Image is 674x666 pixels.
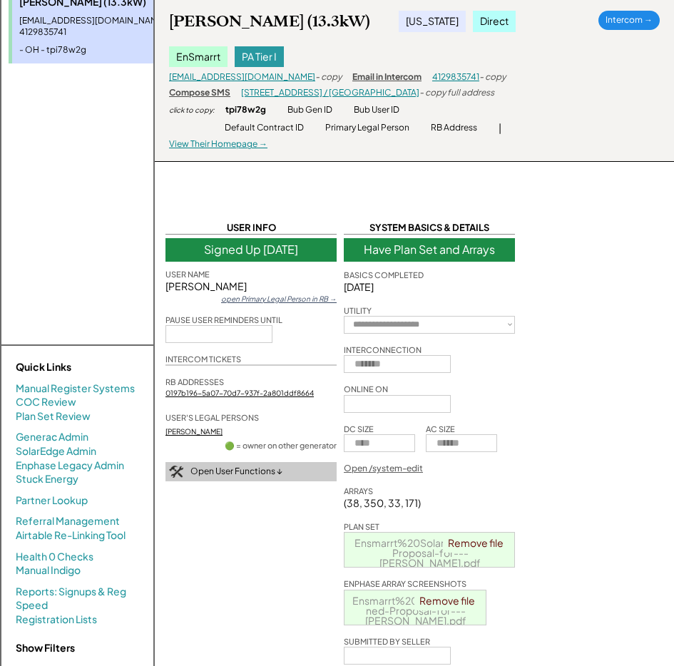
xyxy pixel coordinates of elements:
a: Stuck Energy [16,472,78,486]
a: Enphase Legacy Admin [16,458,124,473]
div: DC SIZE [344,424,374,434]
a: [EMAIL_ADDRESS][DOMAIN_NAME] [169,71,315,82]
div: Intercom → [598,11,660,30]
div: EnSmarrt [169,46,228,68]
a: Manual Register Systems [16,381,135,396]
div: RB Address [431,122,477,134]
div: click to copy: [169,105,215,115]
div: PLAN SET [344,521,379,532]
a: Airtable Re-Linking Tool [16,528,126,543]
a: Remove file [443,533,509,553]
a: Partner Lookup [16,493,88,508]
div: - copy [479,71,506,83]
div: | [499,121,501,135]
div: tpi78w2g [225,104,266,116]
div: SUBMITTED BY SELLER [344,636,430,647]
div: [US_STATE] [399,11,466,32]
strong: Show Filters [16,641,75,654]
a: Health 0 Checks [16,550,93,564]
div: Open User Functions ↓ [190,466,282,478]
div: Default Contract ID [225,122,304,134]
div: [EMAIL_ADDRESS][DOMAIN_NAME] - 4129835741 [19,15,194,39]
a: Registration Lists [16,613,97,627]
div: Primary Legal Person [325,122,409,134]
a: Manual Indigo [16,563,81,578]
a: Ensmarrt%20Solar%20Signed-Proposal-for---[PERSON_NAME].pdf [352,594,480,627]
img: tool-icon.png [169,466,183,478]
div: AC SIZE [426,424,455,434]
div: Compose SMS [169,87,230,99]
div: - OH - tpi78w2g [19,44,194,56]
a: COC Review [16,395,76,409]
div: Quick Links [16,360,158,374]
div: open Primary Legal Person in RB → [221,294,337,304]
div: PA Tier I [235,46,284,68]
div: Direct [473,11,516,32]
div: USER INFO [165,221,337,235]
a: Generac Admin [16,430,88,444]
a: SolarEdge Admin [16,444,96,458]
div: 🟢 = owner on other generator [225,440,337,451]
div: INTERCOM TICKETS [165,354,241,364]
a: Referral Management [16,514,120,528]
div: Bub Gen ID [287,104,332,116]
a: Remove file [414,590,480,610]
div: USER NAME [165,269,210,280]
a: 0197b196-5a07-70d7-937f-2a801ddf8664 [165,389,314,397]
div: View Their Homepage → [169,138,267,150]
a: [STREET_ADDRESS] / [GEOGRAPHIC_DATA] [241,87,419,98]
div: PAUSE USER REMINDERS UNTIL [165,314,282,325]
div: [DATE] [344,280,515,294]
a: Reports: Signups & Reg Speed [16,585,139,613]
div: INTERCONNECTION [344,344,422,355]
a: [PERSON_NAME] [165,427,223,436]
div: [PERSON_NAME] (13.3kW) [169,11,370,31]
div: SYSTEM BASICS & DETAILS [344,221,515,235]
a: Plan Set Review [16,409,91,424]
div: USER'S LEGAL PERSONS [165,412,259,423]
div: - copy full address [419,87,494,99]
a: 4129835741 [432,71,479,82]
div: ARRAYS [344,486,373,496]
div: ENPHASE ARRAY SCREENSHOTS [344,578,466,589]
div: RB ADDRESSES [165,376,224,387]
div: Signed Up [DATE] [165,238,337,261]
div: Have Plan Set and Arrays [344,238,515,261]
div: ONLINE ON [344,384,388,394]
div: (38, 350, 33, 171) [344,496,421,511]
div: Email in Intercom [352,71,422,83]
div: UTILITY [344,305,372,316]
a: Ensmarrt%20Solar%20Signed-Proposal-for---[PERSON_NAME].pdf [354,536,506,569]
div: Open /system-edit [344,463,423,475]
div: Bub User ID [354,104,399,116]
div: [PERSON_NAME] [165,280,337,294]
div: BASICS COMPLETED [344,270,424,280]
div: - copy [315,71,342,83]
